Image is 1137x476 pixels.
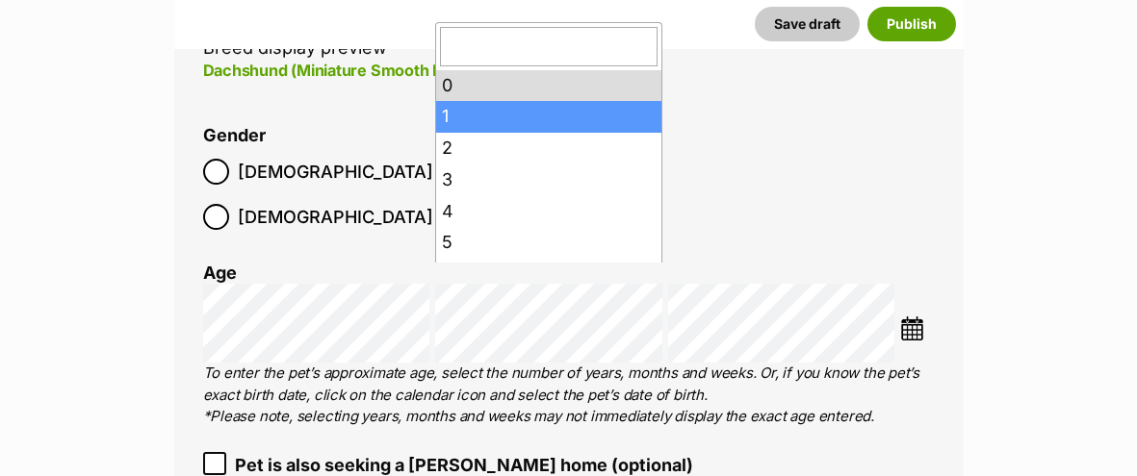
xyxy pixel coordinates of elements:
button: Save draft [755,7,860,41]
li: 0 [436,70,661,102]
button: Publish [867,7,956,41]
li: 5 [436,227,661,259]
img: ... [900,316,924,340]
li: 6 [436,259,661,290]
li: 2 [436,133,661,164]
label: Gender [203,126,266,146]
p: Dachshund (Miniature Smooth Haired) [203,59,780,82]
li: 4 [436,196,661,228]
label: Age [203,263,237,283]
li: 3 [436,164,661,196]
li: 1 [436,101,661,133]
span: [DEMOGRAPHIC_DATA] [238,204,433,230]
span: [DEMOGRAPHIC_DATA] [238,159,433,185]
p: To enter the pet’s approximate age, select the number of years, months and weeks. Or, if you know... [203,363,935,428]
